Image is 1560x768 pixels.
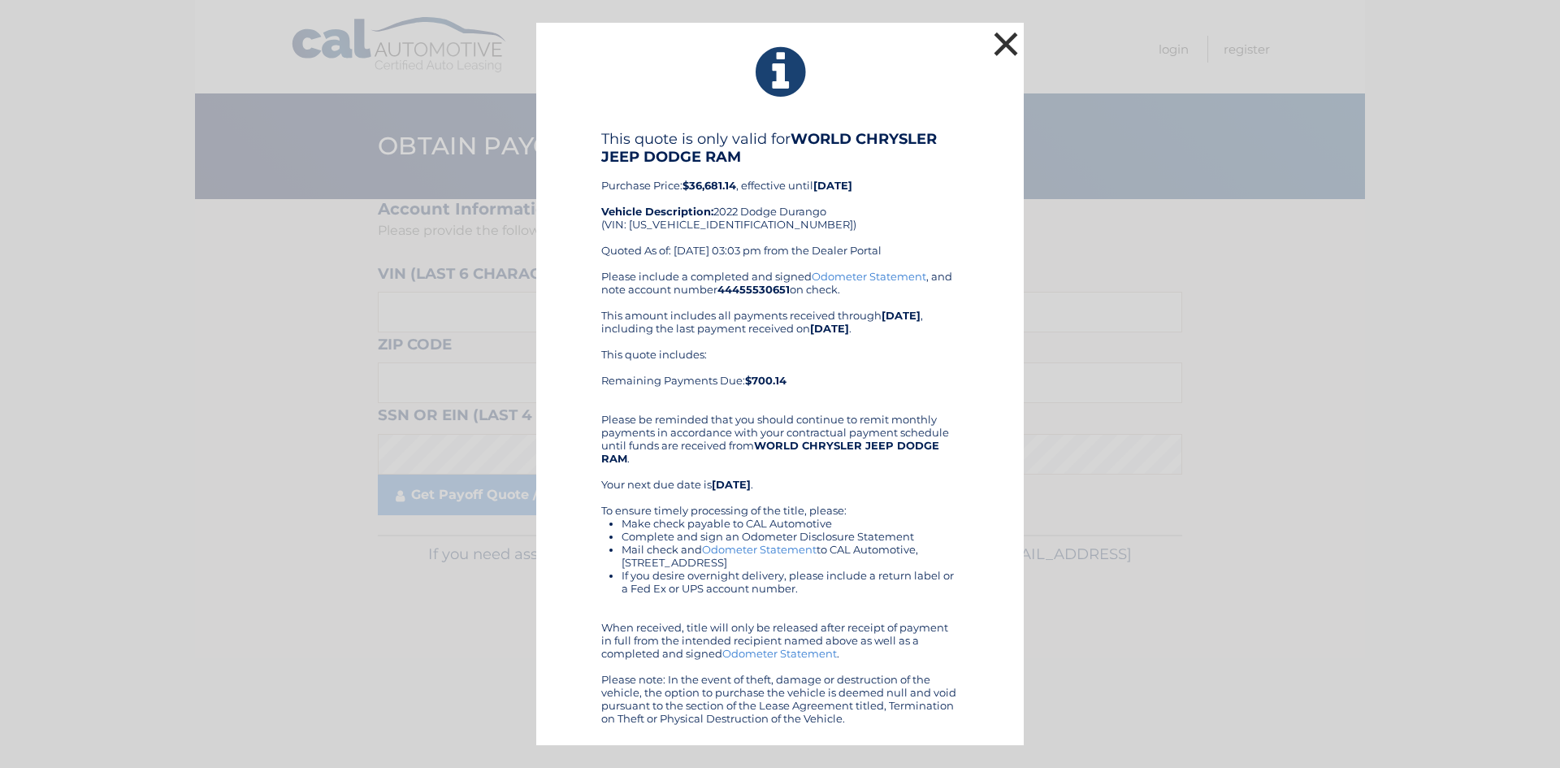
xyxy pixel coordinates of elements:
li: Mail check and to CAL Automotive, [STREET_ADDRESS] [622,543,959,569]
a: Odometer Statement [702,543,817,556]
li: Complete and sign an Odometer Disclosure Statement [622,530,959,543]
b: WORLD CHRYSLER JEEP DODGE RAM [601,439,939,465]
b: [DATE] [810,322,849,335]
a: Odometer Statement [812,270,926,283]
b: [DATE] [712,478,751,491]
b: 44455530651 [717,283,790,296]
li: If you desire overnight delivery, please include a return label or a Fed Ex or UPS account number. [622,569,959,595]
b: $36,681.14 [682,179,736,192]
b: $700.14 [745,374,786,387]
strong: Vehicle Description: [601,205,713,218]
h4: This quote is only valid for [601,130,959,166]
li: Make check payable to CAL Automotive [622,517,959,530]
div: Please include a completed and signed , and note account number on check. This amount includes al... [601,270,959,725]
a: Odometer Statement [722,647,837,660]
b: [DATE] [882,309,921,322]
button: × [990,28,1022,60]
div: This quote includes: Remaining Payments Due: [601,348,959,400]
b: WORLD CHRYSLER JEEP DODGE RAM [601,130,937,166]
b: [DATE] [813,179,852,192]
div: Purchase Price: , effective until 2022 Dodge Durango (VIN: [US_VEHICLE_IDENTIFICATION_NUMBER]) Qu... [601,130,959,270]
